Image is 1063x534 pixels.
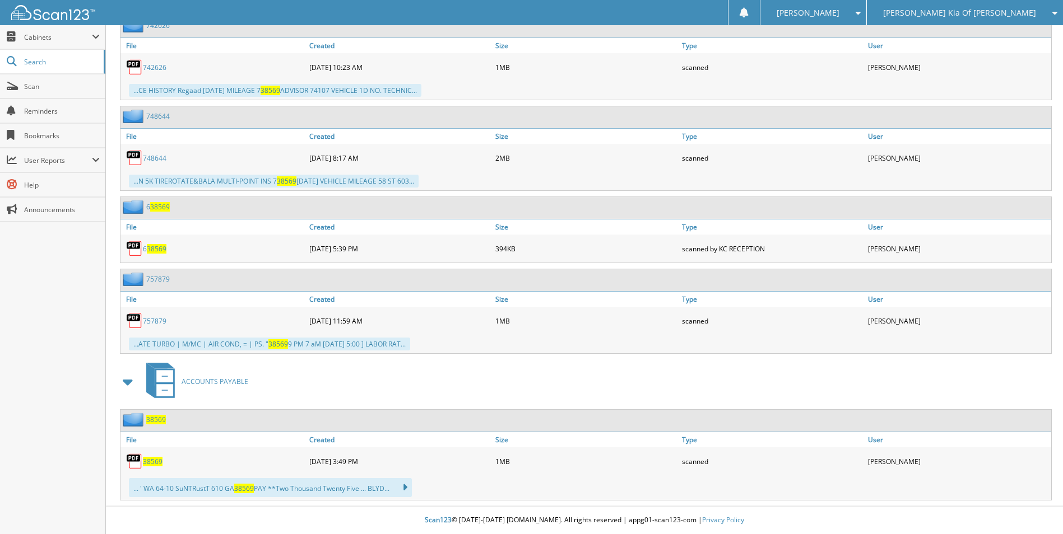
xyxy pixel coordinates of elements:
[129,175,419,188] div: ...N 5K TIREROTATE&BALA MULTI-POINT INS 7 [DATE] VEHICLE MILEAGE 58 ST 603...
[493,450,679,472] div: 1MB
[120,129,307,144] a: File
[126,240,143,257] img: PDF.png
[307,56,493,78] div: [DATE] 10:23 AM
[126,59,143,76] img: PDF.png
[120,292,307,307] a: File
[106,507,1063,534] div: © [DATE]-[DATE] [DOMAIN_NAME]. All rights reserved | appg01-scan123-com |
[234,484,254,493] span: 38569
[129,84,421,97] div: ...CE HISTORY Regaad [DATE] MILEAGE 7 ADVISOR 74107 VEHICLE 1D NO. TECHNIC...
[679,310,865,332] div: scanned
[425,515,452,524] span: Scan123
[865,450,1051,472] div: [PERSON_NAME]
[143,63,166,72] a: 742626
[865,237,1051,260] div: [PERSON_NAME]
[679,147,865,169] div: scanned
[146,415,166,424] a: 38569
[493,310,679,332] div: 1MB
[123,272,146,286] img: folder2.png
[865,292,1051,307] a: User
[777,10,839,16] span: [PERSON_NAME]
[129,338,410,350] div: ...ATE TURBO | M/MC | AIR COND, = | PS. " 9 PM 7 aM [DATE] 5:00 ] LABOR RAT...
[493,237,679,260] div: 394KB
[307,38,493,53] a: Created
[123,18,146,32] img: folder2.png
[702,515,744,524] a: Privacy Policy
[24,106,100,116] span: Reminders
[493,56,679,78] div: 1MB
[679,432,865,447] a: Type
[268,339,288,349] span: 38569
[140,359,248,404] a: ACCOUNTS PAYABLE
[182,377,248,386] span: ACCOUNTS PAYABLE
[126,453,143,470] img: PDF.png
[865,219,1051,235] a: User
[679,219,865,235] a: Type
[865,147,1051,169] div: [PERSON_NAME]
[865,38,1051,53] a: User
[679,129,865,144] a: Type
[307,310,493,332] div: [DATE] 11:59 AM
[865,310,1051,332] div: [PERSON_NAME]
[146,21,170,30] a: 742626
[24,57,98,67] span: Search
[679,292,865,307] a: Type
[307,219,493,235] a: Created
[24,131,100,140] span: Bookmarks
[143,244,166,254] a: 638569
[865,129,1051,144] a: User
[679,450,865,472] div: scanned
[865,432,1051,447] a: User
[24,205,100,214] span: Announcements
[307,450,493,472] div: [DATE] 3:49 PM
[146,202,170,212] a: 638569
[146,111,170,121] a: 748644
[143,457,163,466] a: 38569
[143,153,166,163] a: 748644
[307,292,493,307] a: Created
[493,292,679,307] a: Size
[123,200,146,214] img: folder2.png
[493,129,679,144] a: Size
[307,147,493,169] div: [DATE] 8:17 AM
[120,38,307,53] a: File
[126,149,143,166] img: PDF.png
[129,478,412,497] div: ... ' WA 64-10 SuNTRustT 610 GA PAY **Two Thousand Twenty Five ... BLYD...
[146,274,170,284] a: 757879
[1007,480,1063,534] iframe: Chat Widget
[143,316,166,326] a: 757879
[679,38,865,53] a: Type
[307,432,493,447] a: Created
[865,56,1051,78] div: [PERSON_NAME]
[261,86,280,95] span: 38569
[493,219,679,235] a: Size
[24,156,92,165] span: User Reports
[150,202,170,212] span: 38569
[126,312,143,329] img: PDF.png
[679,56,865,78] div: scanned
[493,38,679,53] a: Size
[24,32,92,42] span: Cabinets
[277,176,296,186] span: 38569
[120,432,307,447] a: File
[147,244,166,254] span: 38569
[123,413,146,427] img: folder2.png
[123,109,146,123] img: folder2.png
[883,10,1036,16] span: [PERSON_NAME] Kia Of [PERSON_NAME]
[120,219,307,235] a: File
[11,5,95,20] img: scan123-logo-white.svg
[307,129,493,144] a: Created
[24,180,100,190] span: Help
[24,82,100,91] span: Scan
[307,237,493,260] div: [DATE] 5:39 PM
[679,237,865,260] div: scanned by KC RECEPTION
[493,147,679,169] div: 2MB
[493,432,679,447] a: Size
